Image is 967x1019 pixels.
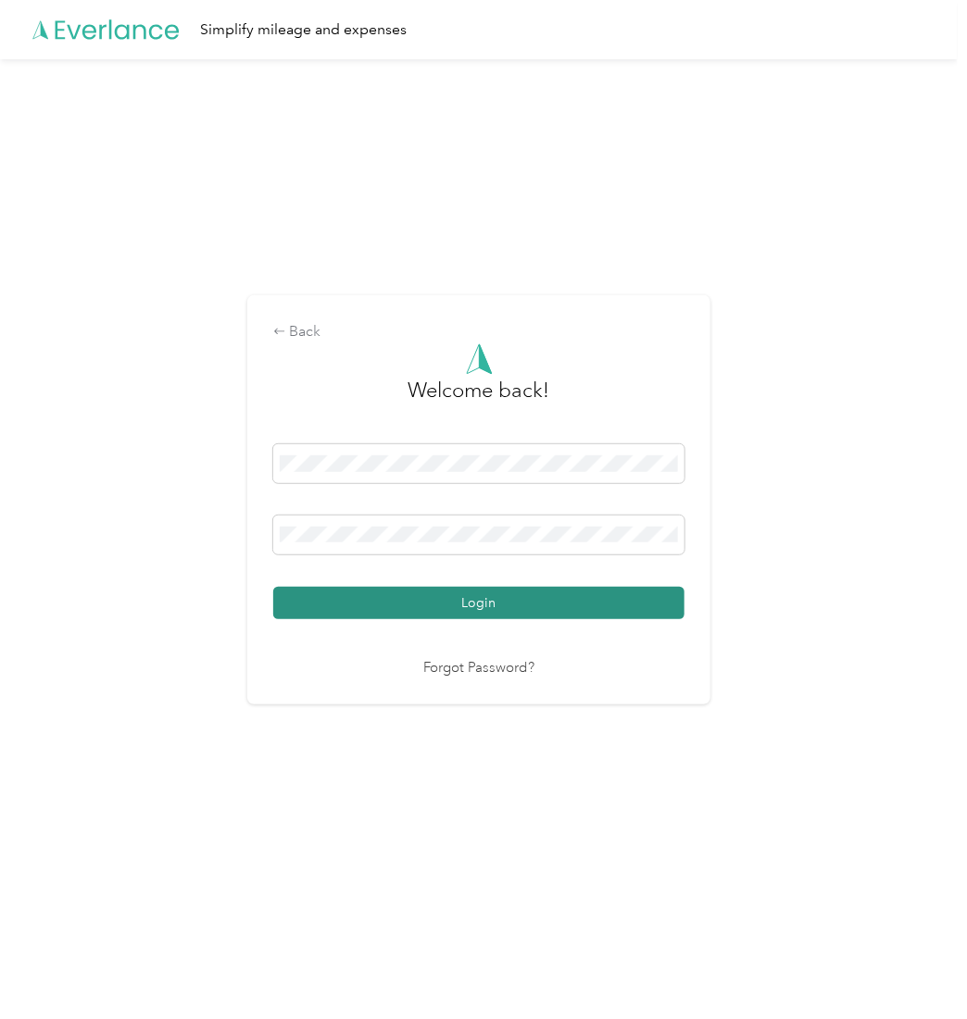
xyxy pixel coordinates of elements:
button: Login [273,587,684,619]
a: Forgot Password? [423,658,534,679]
iframe: Everlance-gr Chat Button Frame [863,915,967,1019]
div: Back [273,321,684,343]
h3: greeting [408,375,550,425]
div: Simplify mileage and expenses [200,19,407,42]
